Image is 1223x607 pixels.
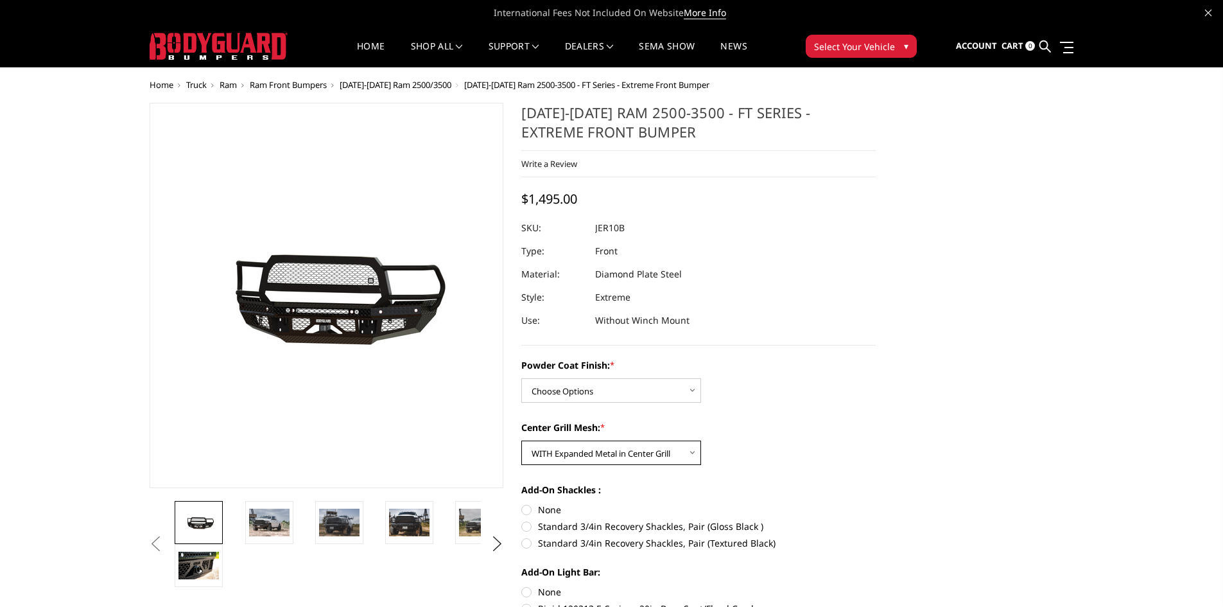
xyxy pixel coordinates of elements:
[521,503,876,516] label: None
[956,29,997,64] a: Account
[464,79,709,91] span: [DATE]-[DATE] Ram 2500-3500 - FT Series - Extreme Front Bumper
[220,79,237,91] a: Ram
[389,509,429,536] img: 2010-2018 Ram 2500-3500 - FT Series - Extreme Front Bumper
[521,520,876,533] label: Standard 3/4in Recovery Shackles, Pair (Gloss Black )
[1025,41,1035,51] span: 0
[684,6,726,19] a: More Info
[459,509,499,536] img: 2010-2018 Ram 2500-3500 - FT Series - Extreme Front Bumper
[595,240,618,263] dd: Front
[186,79,207,91] a: Truck
[319,509,360,536] img: 2010-2018 Ram 2500-3500 - FT Series - Extreme Front Bumper
[521,103,876,151] h1: [DATE]-[DATE] Ram 2500-3500 - FT Series - Extreme Front Bumper
[521,190,577,207] span: $1,495.00
[521,240,585,263] dt: Type:
[1002,40,1023,51] span: Cart
[146,534,166,554] button: Previous
[178,513,219,531] img: 2010-2018 Ram 2500-3500 - FT Series - Extreme Front Bumper
[521,309,585,332] dt: Use:
[489,42,539,67] a: Support
[521,536,876,550] label: Standard 3/4in Recovery Shackles, Pair (Textured Black)
[521,483,876,497] label: Add-On Shackles :
[250,79,327,91] a: Ram Front Bumpers
[150,103,504,488] a: 2010-2018 Ram 2500-3500 - FT Series - Extreme Front Bumper
[639,42,695,67] a: SEMA Show
[595,286,630,309] dd: Extreme
[411,42,463,67] a: shop all
[521,216,585,240] dt: SKU:
[521,565,876,579] label: Add-On Light Bar:
[814,40,895,53] span: Select Your Vehicle
[595,263,682,286] dd: Diamond Plate Steel
[595,216,625,240] dd: JER10B
[956,40,997,51] span: Account
[249,509,290,536] img: 2010-2018 Ram 2500-3500 - FT Series - Extreme Front Bumper
[521,263,585,286] dt: Material:
[904,39,908,53] span: ▾
[595,309,690,332] dd: Without Winch Mount
[150,33,288,60] img: BODYGUARD BUMPERS
[521,585,876,599] label: None
[357,42,385,67] a: Home
[1002,29,1035,64] a: Cart 0
[521,358,876,372] label: Powder Coat Finish:
[487,534,507,554] button: Next
[806,35,917,58] button: Select Your Vehicle
[340,79,451,91] a: [DATE]-[DATE] Ram 2500/3500
[565,42,614,67] a: Dealers
[720,42,747,67] a: News
[521,158,577,170] a: Write a Review
[178,552,219,579] img: 2010-2018 Ram 2500-3500 - FT Series - Extreme Front Bumper
[150,79,173,91] a: Home
[521,421,876,434] label: Center Grill Mesh:
[521,286,585,309] dt: Style:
